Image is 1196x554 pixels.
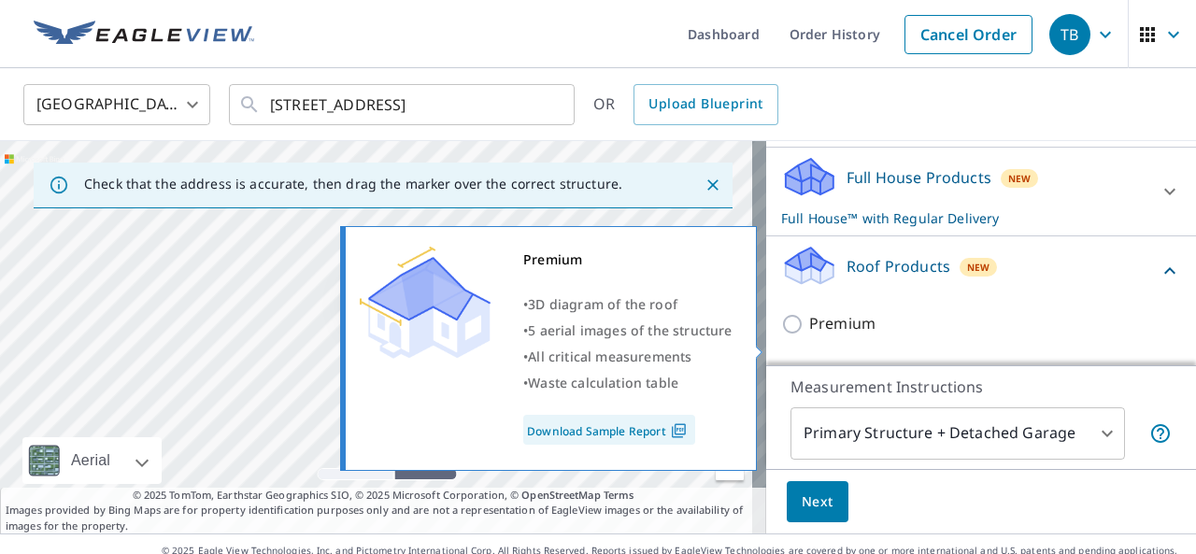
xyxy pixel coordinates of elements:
div: • [523,318,733,344]
img: Pdf Icon [666,422,691,439]
p: Roof Products [847,255,950,277]
div: • [523,344,733,370]
span: 3D diagram of the roof [528,295,677,313]
div: Aerial [65,437,116,484]
a: OpenStreetMap [521,488,600,502]
span: © 2025 TomTom, Earthstar Geographics SIO, © 2025 Microsoft Corporation, © [133,488,634,504]
span: All critical measurements [528,348,691,365]
span: Your report will include the primary structure and a detached garage if one exists. [1149,422,1172,445]
div: Primary Structure + Detached Garage [790,407,1125,460]
div: TB [1049,14,1090,55]
input: Search by address or latitude-longitude [270,78,536,131]
div: [GEOGRAPHIC_DATA] [23,78,210,131]
div: Premium [523,247,733,273]
div: OR [593,84,778,125]
div: • [523,291,733,318]
span: New [1008,171,1032,186]
button: Next [787,481,848,523]
a: Terms [604,488,634,502]
a: Cancel Order [904,15,1032,54]
p: Full House™ with Regular Delivery [781,208,1147,228]
p: Measurement Instructions [790,376,1172,398]
img: EV Logo [34,21,254,49]
div: • [523,370,733,396]
img: Premium [360,247,491,359]
p: Full House Products [847,166,991,189]
div: Roof ProductsNew [781,244,1181,297]
div: Full House ProductsNewFull House™ with Regular Delivery [781,155,1181,228]
span: Waste calculation table [528,374,678,391]
span: 5 aerial images of the structure [528,321,732,339]
span: Next [802,490,833,514]
button: Close [701,173,725,197]
p: Premium [809,312,876,335]
span: New [967,260,990,275]
a: Upload Blueprint [634,84,777,125]
span: Upload Blueprint [648,92,762,116]
p: Check that the address is accurate, then drag the marker over the correct structure. [84,176,622,192]
div: Aerial [22,437,162,484]
a: Download Sample Report [523,415,695,445]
